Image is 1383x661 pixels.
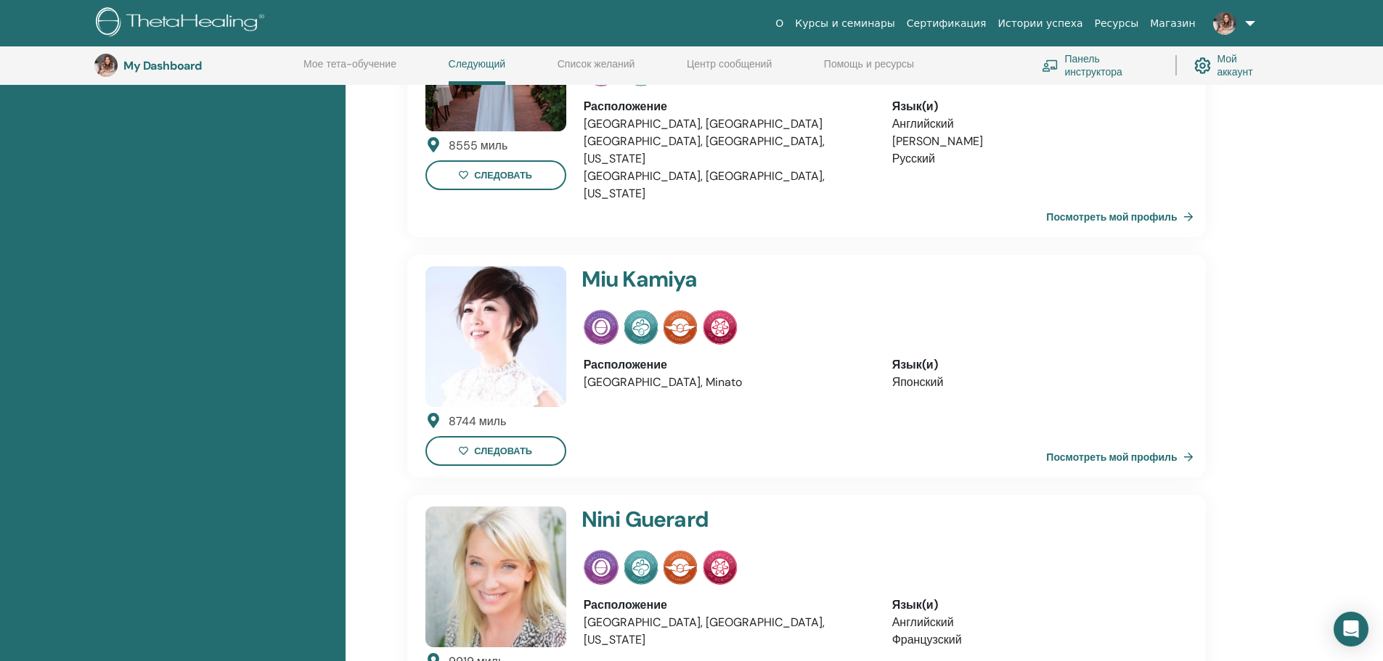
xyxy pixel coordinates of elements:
[892,631,1179,649] li: Французский
[770,10,789,37] a: О
[584,115,870,133] li: [GEOGRAPHIC_DATA], [GEOGRAPHIC_DATA]
[892,98,1179,115] div: Язык(и)
[1144,10,1201,37] a: Магазин
[123,59,269,73] h3: My Dashboard
[892,374,1179,391] li: Японский
[584,133,870,168] li: [GEOGRAPHIC_DATA], [GEOGRAPHIC_DATA], [US_STATE]
[425,266,566,407] img: default.jpg
[449,413,507,430] div: 8744 миль
[892,596,1179,614] div: Язык(и)
[892,356,1179,374] div: Язык(и)
[584,374,870,391] li: [GEOGRAPHIC_DATA], Minato
[584,98,870,115] div: Расположение
[1194,54,1211,78] img: cog.svg
[584,614,870,649] li: [GEOGRAPHIC_DATA], [GEOGRAPHIC_DATA], [US_STATE]
[425,160,566,190] button: следовать
[584,356,870,374] div: Расположение
[892,115,1179,133] li: Английский
[892,133,1179,150] li: [PERSON_NAME]
[687,58,772,81] a: Центр сообщений
[449,58,506,85] a: Следующий
[584,596,870,614] div: Расположение
[901,10,992,37] a: Сертификация
[558,58,635,81] a: Список желаний
[94,54,118,77] img: default.jpg
[789,10,901,37] a: Курсы и семинары
[449,137,508,155] div: 8555 миль
[1046,202,1199,231] a: Посмотреть мой профиль
[425,436,566,466] button: следовать
[1042,59,1058,73] img: chalkboard-teacher.svg
[303,58,396,81] a: Мое тета-обучение
[1334,612,1368,646] div: Open Intercom Messenger
[1042,49,1158,81] a: Панель инструктора
[892,614,1179,631] li: Английский
[1213,12,1236,35] img: default.jpg
[584,168,870,202] li: [GEOGRAPHIC_DATA], [GEOGRAPHIC_DATA], [US_STATE]
[96,7,269,40] img: logo.png
[992,10,1089,37] a: Истории успеха
[582,266,1078,292] h4: Miu Kamiya
[892,150,1179,168] li: Русский
[1089,10,1145,37] a: Ресурсы
[1046,443,1199,472] a: Посмотреть мой профиль
[582,506,1078,533] h4: Nini Guerard
[824,58,914,81] a: Помощь и ресурсы
[425,506,566,647] img: default.jpg
[1194,49,1274,81] a: Мой аккаунт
